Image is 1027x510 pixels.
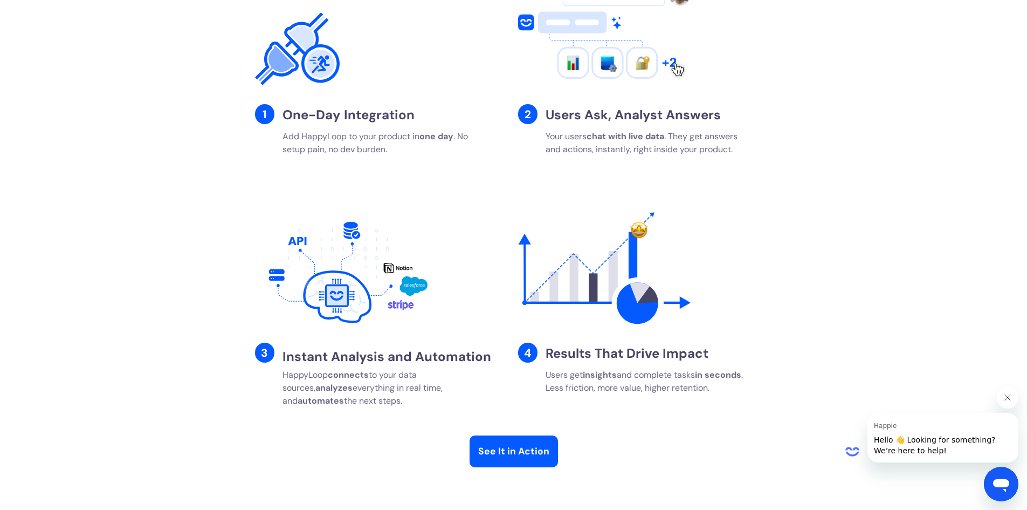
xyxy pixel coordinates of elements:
[315,382,353,393] strong: analyzes
[997,387,1018,409] iframe: Close message from Happie
[984,467,1018,501] iframe: Button to launch messaging window
[298,395,344,406] strong: automates
[842,387,1018,463] div: Happie says "Hello 👋 Looking for something? We’re here to help!". Open messaging window to contin...
[518,104,538,124] div: 2
[583,369,617,380] strong: insights
[518,343,538,363] div: 4
[255,208,428,337] img: Illustration of a human brain with AI elements, symbolizing the intelligence of HappyLoop AI.
[255,104,275,124] div: 1
[867,413,1018,463] iframe: Message from Happie
[470,436,558,467] a: See It in Action
[695,369,741,380] strong: in seconds
[546,345,708,362] strong: Results That Drive Impact
[842,441,863,463] iframe: no content
[328,369,369,380] strong: connects
[282,130,490,156] p: Add HappyLoop to your product in . No setup pain, no dev burden.
[546,369,753,395] p: Users get and complete tasks . Less friction, more value, higher retention.
[282,106,415,123] strong: One-Day Integration
[478,444,549,458] div: See It in Action
[419,131,453,142] strong: one day
[546,106,721,123] strong: Users Ask, Analyst Answers
[255,343,275,363] div: 3
[518,208,691,337] img: The results delivered to the user including charts, tables, answers generated by HappyLoop AI
[587,131,664,142] strong: chat with live data
[282,348,491,365] strong: Instant Analysis and Automation
[282,369,490,407] p: HappyLoop to your data sources, everything in real time, and the next steps.
[546,130,753,156] p: Your users . They get answers and actions, instantly, right inside your product.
